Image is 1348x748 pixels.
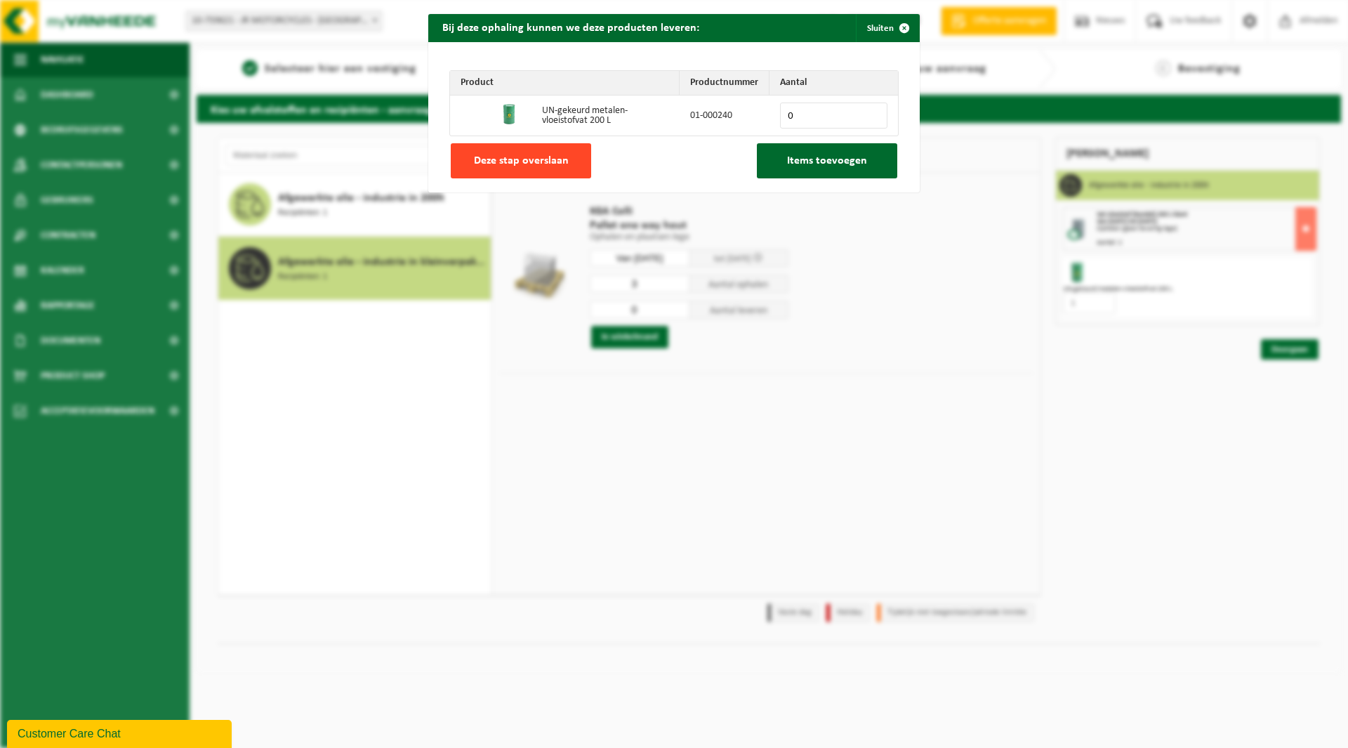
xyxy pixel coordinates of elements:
[7,717,234,748] iframe: chat widget
[757,143,897,178] button: Items toevoegen
[680,71,769,96] th: Productnummer
[474,155,569,166] span: Deze stap overslaan
[769,71,898,96] th: Aantal
[450,71,680,96] th: Product
[428,14,713,41] h2: Bij deze ophaling kunnen we deze producten leveren:
[856,14,918,42] button: Sluiten
[498,103,521,126] img: 01-000240
[787,155,867,166] span: Items toevoegen
[531,96,680,136] td: UN-gekeurd metalen-vloeistofvat 200 L
[680,96,769,136] td: 01-000240
[451,143,591,178] button: Deze stap overslaan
